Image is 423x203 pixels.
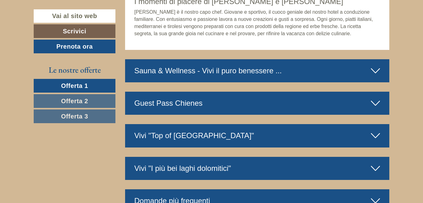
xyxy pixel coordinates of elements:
div: Vivi "Top of [GEOGRAPHIC_DATA]" [125,124,390,147]
div: Le nostre offerte [34,64,115,76]
div: Vivi "I più bei laghi dolomitici" [125,157,390,180]
div: Sauna & Wellness - Vivi il puro benessere ... [125,59,390,82]
span: Offerta 3 [61,113,88,120]
a: Vai al sito web [34,9,115,23]
span: Offerta 2 [61,98,88,104]
span: Offerta 1 [61,82,88,89]
a: Scrivici [34,24,115,38]
p: [PERSON_NAME] è il nostro capo chef. Giovane e sportivo, il cuoco geniale del nostro hotel a cond... [134,9,380,37]
a: Prenota ora [34,40,115,53]
div: Guest Pass Chienes [125,92,390,115]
